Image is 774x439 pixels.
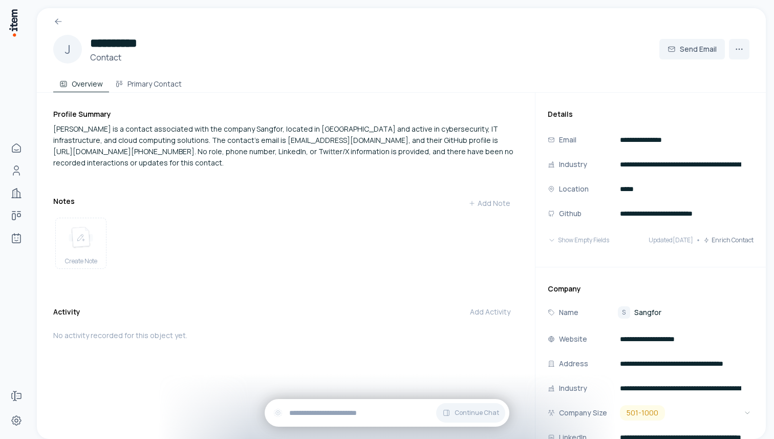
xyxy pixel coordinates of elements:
[436,403,505,423] button: Continue Chat
[6,228,27,248] a: Agents
[680,44,717,54] span: Send Email
[53,123,519,169] div: [PERSON_NAME] is a contact associated with the company Sangfor, located in [GEOGRAPHIC_DATA] and ...
[55,218,106,269] button: create noteCreate Note
[618,306,661,319] a: SSangfor
[109,72,188,92] button: Primary Contact
[729,39,749,59] button: More actions
[703,230,754,250] button: Enrich Contact
[69,226,93,249] img: create note
[659,39,725,59] button: Send Email
[460,193,519,214] button: Add Note
[6,410,27,431] a: Settings
[6,205,27,226] a: deals
[53,72,109,92] button: Overview
[559,183,589,195] p: Location
[6,386,27,406] a: Forms
[53,35,82,64] div: J
[6,183,27,203] a: Companies
[6,138,27,158] a: Home
[559,333,587,345] p: Website
[559,307,578,318] p: Name
[265,399,509,427] div: Continue Chat
[559,134,576,145] p: Email
[559,159,587,170] p: Industry
[90,51,141,64] h3: Contact
[53,307,80,317] h3: Activity
[53,196,75,206] h3: Notes
[6,160,27,181] a: Contacts
[53,330,519,341] p: No activity recorded for this object yet.
[8,8,18,37] img: Item Brain Logo
[455,409,499,417] span: Continue Chat
[559,208,582,219] p: Github
[548,230,609,250] button: Show Empty Fields
[468,198,510,208] div: Add Note
[618,306,630,319] div: S
[559,358,588,369] p: Address
[65,257,97,265] span: Create Note
[559,407,607,419] p: Company Size
[462,302,519,322] button: Add Activity
[548,284,754,294] h3: Company
[559,383,587,394] p: Industry
[53,109,519,119] h3: Profile Summary
[548,109,754,119] h3: Details
[634,307,661,318] span: Sangfor
[649,236,693,244] span: Updated [DATE]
